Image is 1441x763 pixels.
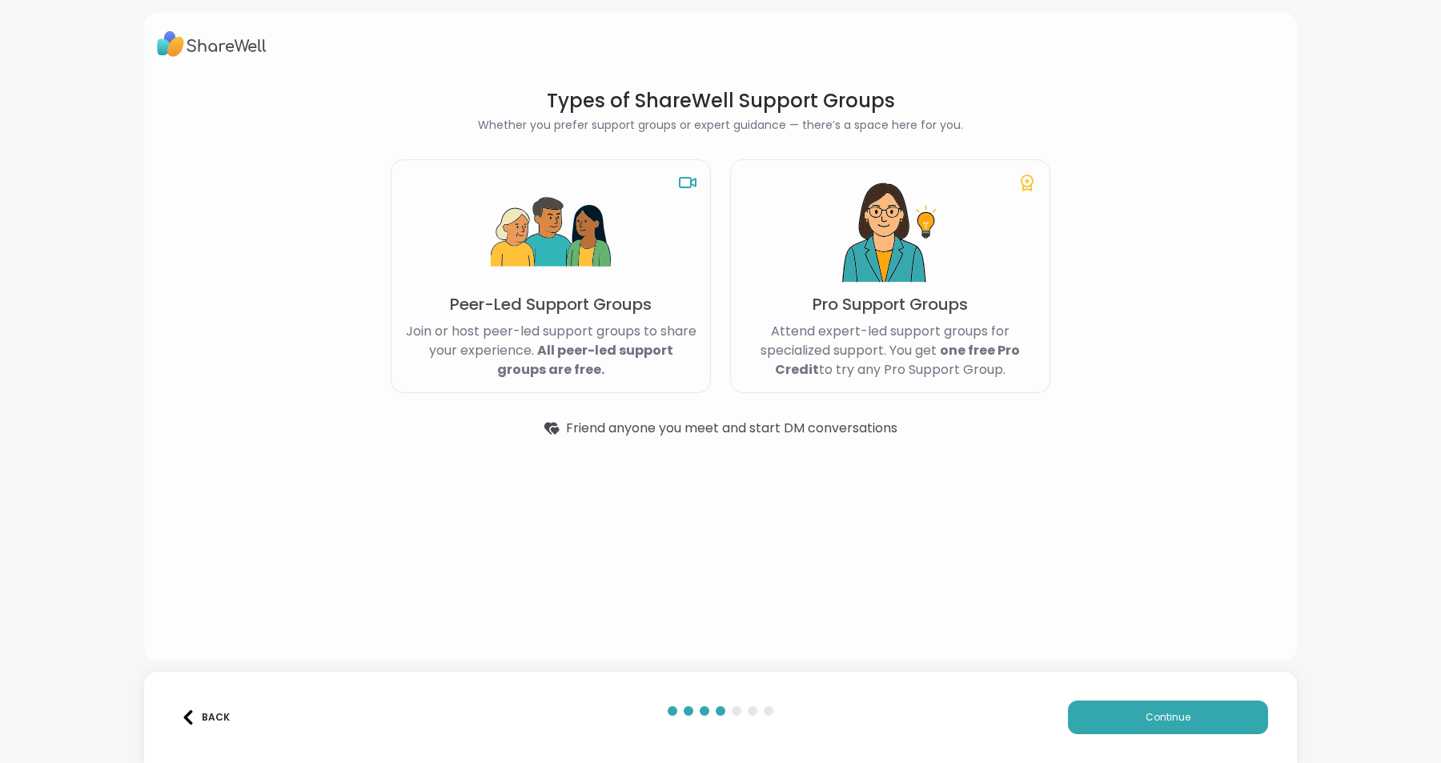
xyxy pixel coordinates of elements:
[497,341,673,379] b: All peer-led support groups are free.
[1146,710,1190,725] span: Continue
[813,293,968,315] p: Pro Support Groups
[391,117,1050,134] h2: Whether you prefer support groups or expert guidance — there’s a space here for you.
[181,710,230,725] div: Back
[491,173,611,293] img: Peer-Led Support Groups
[450,293,652,315] p: Peer-Led Support Groups
[744,322,1037,379] p: Attend expert-led support groups for specialized support. You get to try any Pro Support Group.
[830,173,950,293] img: Pro Support Groups
[566,419,897,438] span: Friend anyone you meet and start DM conversations
[404,322,697,379] p: Join or host peer-led support groups to share your experience.
[775,341,1020,379] b: one free Pro Credit
[157,26,267,62] img: ShareWell Logo
[391,88,1050,114] h1: Types of ShareWell Support Groups
[1068,701,1268,734] button: Continue
[173,701,237,734] button: Back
